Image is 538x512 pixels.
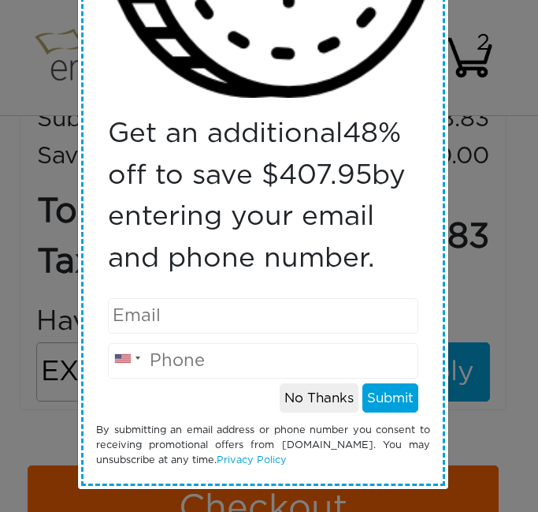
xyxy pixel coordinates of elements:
a: Privacy Policy [217,455,287,465]
div: By submitting an email address or phone number you consent to receiving promotional offers from [... [84,423,442,469]
p: Get an additional % off to save $ by entering your email and phone number. [108,114,418,279]
button: No Thanks [280,383,358,413]
span: 407.95 [279,162,372,189]
input: Email [108,298,418,334]
input: Phone [108,343,418,379]
div: United States: +1 [109,338,145,379]
button: Submit [362,383,418,413]
span: 48 [343,120,378,148]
